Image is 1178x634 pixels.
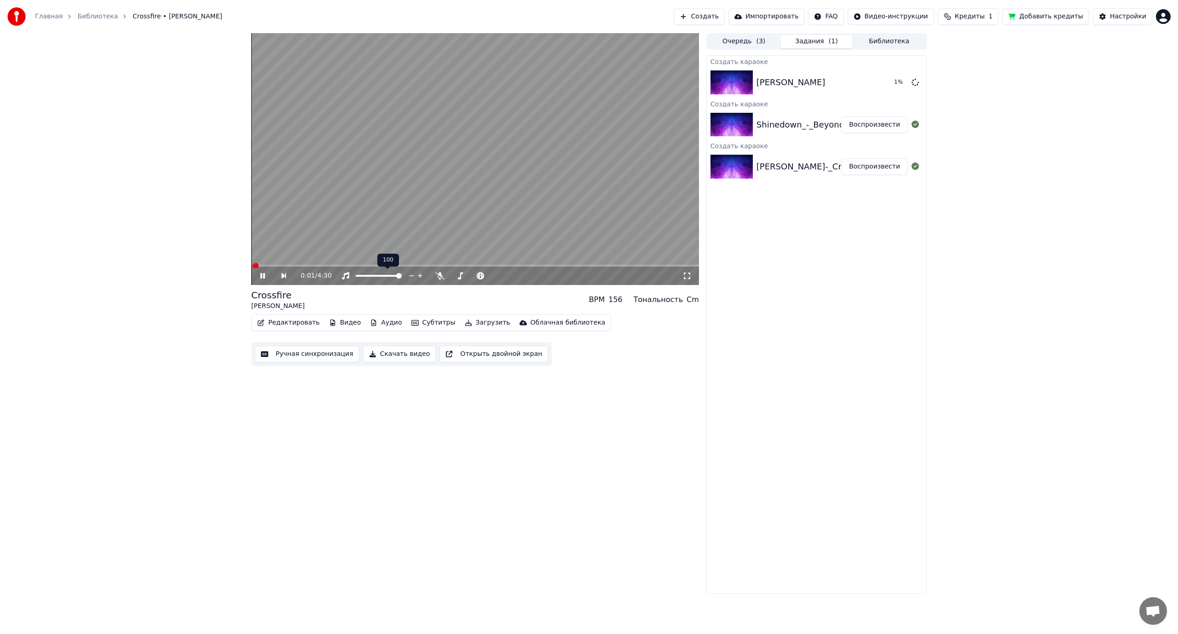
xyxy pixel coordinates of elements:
[988,12,993,21] span: 1
[687,294,699,305] div: Cm
[589,294,605,305] div: BPM
[707,140,926,151] div: Создать караоке
[461,316,514,329] button: Загрузить
[1002,8,1089,25] button: Добавить кредиты
[955,12,985,21] span: Кредиты
[707,98,926,109] div: Создать караоке
[708,35,780,48] button: Очередь
[894,79,908,86] div: 1 %
[408,316,459,329] button: Субтитры
[325,316,365,329] button: Видео
[366,316,405,329] button: Аудио
[300,271,315,280] span: 0:01
[707,56,926,67] div: Создать караоке
[756,76,826,89] div: [PERSON_NAME]
[133,12,222,21] span: Crossfire • [PERSON_NAME]
[1139,597,1167,625] a: Открытый чат
[531,318,606,327] div: Облачная библиотека
[938,8,999,25] button: Кредиты1
[1093,8,1152,25] button: Настройки
[77,12,118,21] a: Библиотека
[674,8,724,25] button: Создать
[300,271,323,280] div: /
[251,289,305,302] div: Crossfire
[317,271,331,280] span: 4:30
[756,37,765,46] span: ( 3 )
[363,346,436,362] button: Скачать видео
[377,254,399,267] div: 100
[853,35,925,48] button: Библиотека
[808,8,843,25] button: FAQ
[35,12,63,21] a: Главная
[780,35,853,48] button: Задания
[254,316,323,329] button: Редактировать
[829,37,838,46] span: ( 1 )
[756,160,915,173] div: [PERSON_NAME]-_Crossfire_48378069
[841,116,908,133] button: Воспроизвести
[35,12,222,21] nav: breadcrumb
[634,294,683,305] div: Тональность
[1110,12,1146,21] div: Настройки
[608,294,623,305] div: 156
[756,118,930,131] div: Shinedown_-_Beyond_The_Sun_48617669
[7,7,26,26] img: youka
[255,346,359,362] button: Ручная синхронизация
[251,302,305,311] div: [PERSON_NAME]
[728,8,805,25] button: Импортировать
[841,158,908,175] button: Воспроизвести
[439,346,548,362] button: Открыть двойной экран
[848,8,934,25] button: Видео-инструкции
